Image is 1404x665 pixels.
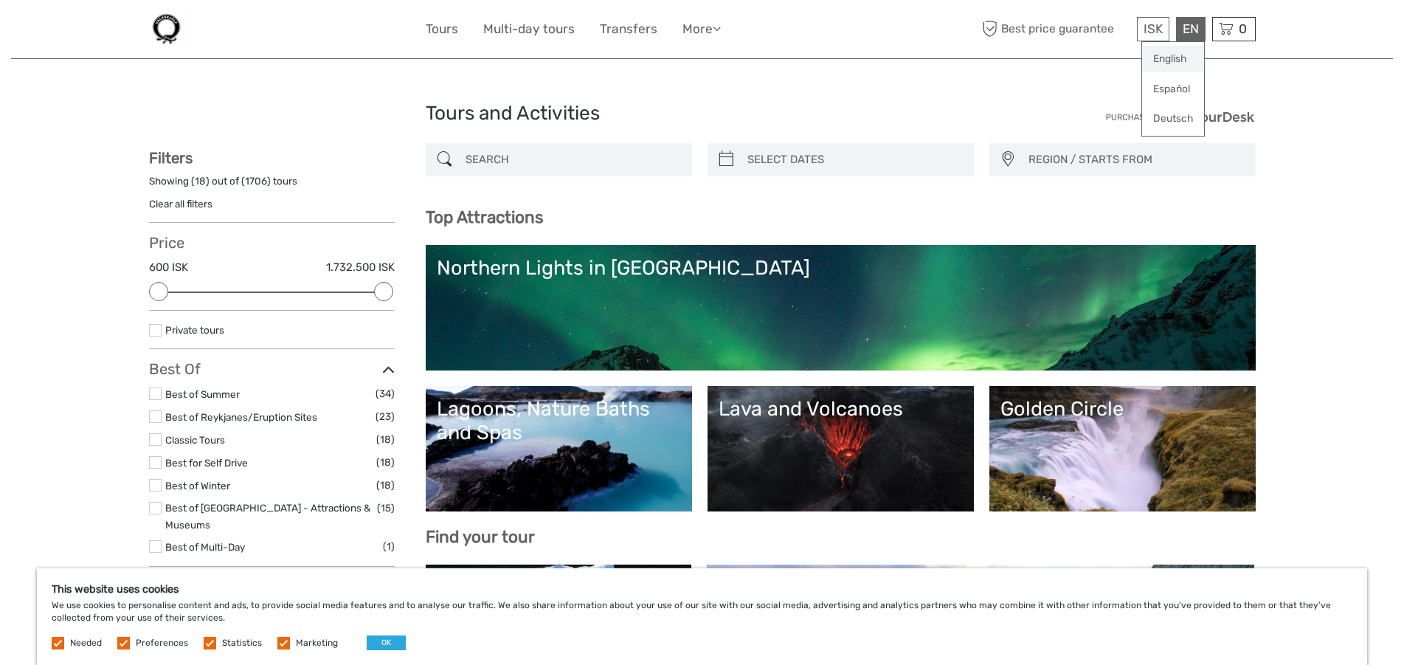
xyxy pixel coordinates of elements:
[149,234,395,252] h3: Price
[52,583,1352,596] h5: This website uses cookies
[682,18,721,40] a: More
[222,637,262,650] label: Statistics
[719,397,963,500] a: Lava and Volcanoes
[1142,106,1204,132] a: Deutsch
[1022,148,1248,172] button: REGION / STARTS FROM
[165,388,240,400] a: Best of Summer
[1142,76,1204,103] a: Español
[376,477,395,494] span: (18)
[376,431,395,448] span: (18)
[1176,17,1206,41] div: EN
[1144,21,1163,36] span: ISK
[426,527,535,547] b: Find your tour
[21,26,167,38] p: We're away right now. Please check back later!
[296,637,338,650] label: Marketing
[165,411,317,423] a: Best of Reykjanes/Eruption Sites
[149,360,395,378] h3: Best Of
[376,385,395,402] span: (34)
[326,260,395,275] label: 1.732.500 ISK
[377,500,395,517] span: (15)
[1105,108,1255,126] img: PurchaseViaTourDesk.png
[245,174,267,188] label: 1706
[483,18,575,40] a: Multi-day tours
[979,17,1133,41] span: Best price guarantee
[165,502,370,531] a: Best of [GEOGRAPHIC_DATA] - Attractions & Museums
[383,538,395,555] span: (1)
[437,397,681,445] div: Lagoons, Nature Baths and Spas
[1000,397,1245,421] div: Golden Circle
[149,198,212,210] a: Clear all filters
[719,397,963,421] div: Lava and Volcanoes
[149,174,395,197] div: Showing ( ) out of ( ) tours
[600,18,657,40] a: Transfers
[460,147,685,173] input: SEARCH
[741,147,966,173] input: SELECT DATES
[437,256,1245,280] div: Northern Lights in [GEOGRAPHIC_DATA]
[376,454,395,471] span: (18)
[1142,46,1204,72] a: English
[1000,397,1245,500] a: Golden Circle
[1237,21,1249,36] span: 0
[149,11,184,47] img: 1580-896266a0-e805-4927-a656-890bb10f5993_logo_small.jpg
[37,568,1367,665] div: We use cookies to personalise content and ads, to provide social media features and to analyse ou...
[165,434,225,446] a: Classic Tours
[165,480,230,492] a: Best of Winter
[195,174,206,188] label: 18
[426,207,543,227] b: Top Attractions
[149,149,193,167] strong: Filters
[437,256,1245,359] a: Northern Lights in [GEOGRAPHIC_DATA]
[165,541,245,553] a: Best of Multi-Day
[170,23,187,41] button: Open LiveChat chat widget
[165,457,248,469] a: Best for Self Drive
[367,635,406,650] button: OK
[426,18,458,40] a: Tours
[426,102,979,125] h1: Tours and Activities
[376,408,395,425] span: (23)
[136,637,188,650] label: Preferences
[165,324,224,336] a: Private tours
[149,260,188,275] label: 600 ISK
[437,397,681,500] a: Lagoons, Nature Baths and Spas
[70,637,102,650] label: Needed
